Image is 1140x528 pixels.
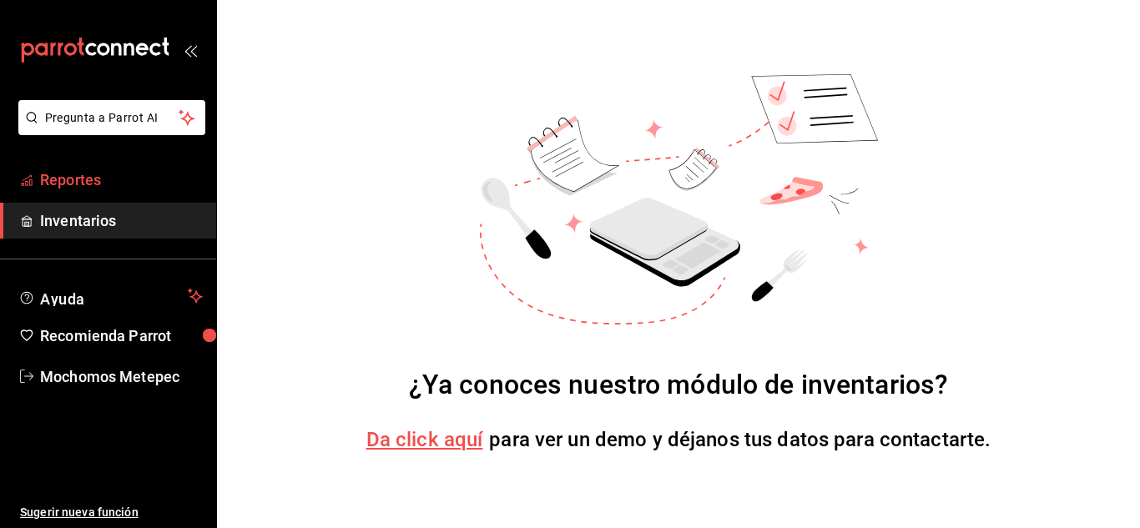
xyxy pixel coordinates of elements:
span: Recomienda Parrot [40,324,203,347]
div: ¿Ya conoces nuestro módulo de inventarios? [409,365,949,405]
a: Pregunta a Parrot AI [12,121,205,138]
span: para ver un demo y déjanos tus datos para contactarte. [489,428,991,451]
span: Inventarios [40,209,203,232]
span: Reportes [40,168,203,191]
button: Pregunta a Parrot AI [18,100,205,135]
span: Mochomos Metepec [40,365,203,388]
button: open_drawer_menu [184,43,197,57]
span: Ayuda [40,286,181,306]
a: Da click aquí [366,428,483,451]
span: Pregunta a Parrot AI [45,109,179,127]
span: Sugerir nueva función [20,504,203,521]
